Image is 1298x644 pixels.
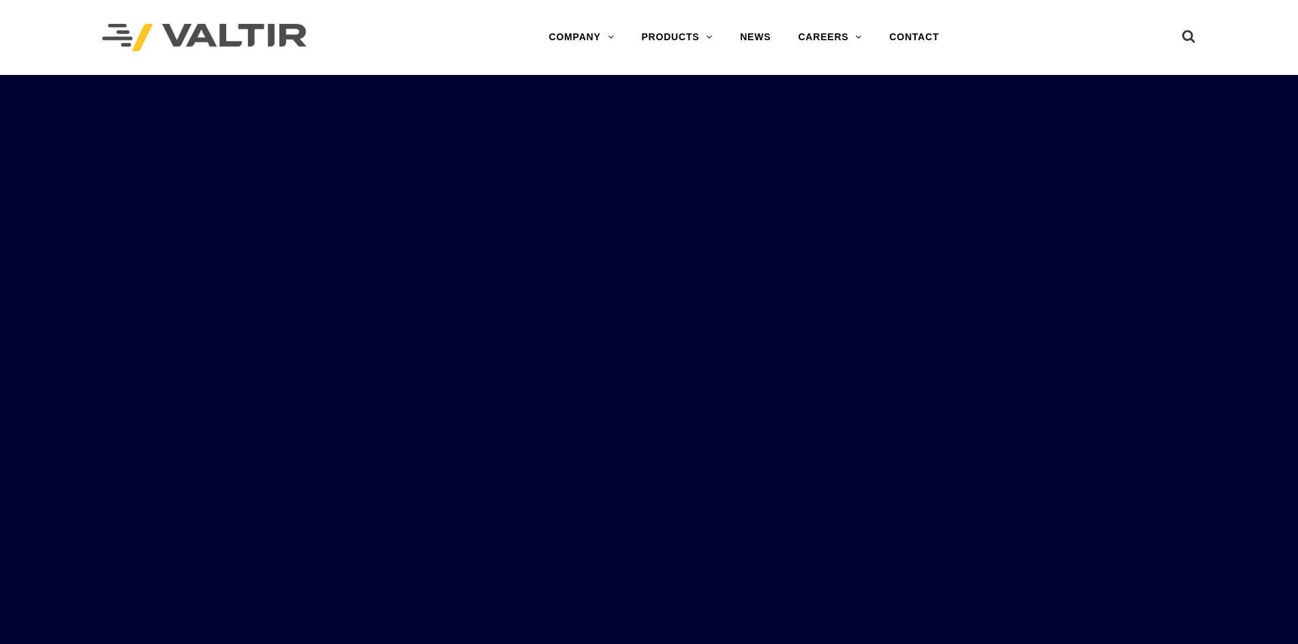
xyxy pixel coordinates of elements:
[102,24,307,52] img: Valtir
[726,24,784,51] a: NEWS
[628,24,726,51] a: PRODUCTS
[784,24,876,51] a: CAREERS
[535,24,628,51] a: COMPANY
[876,24,953,51] a: CONTACT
